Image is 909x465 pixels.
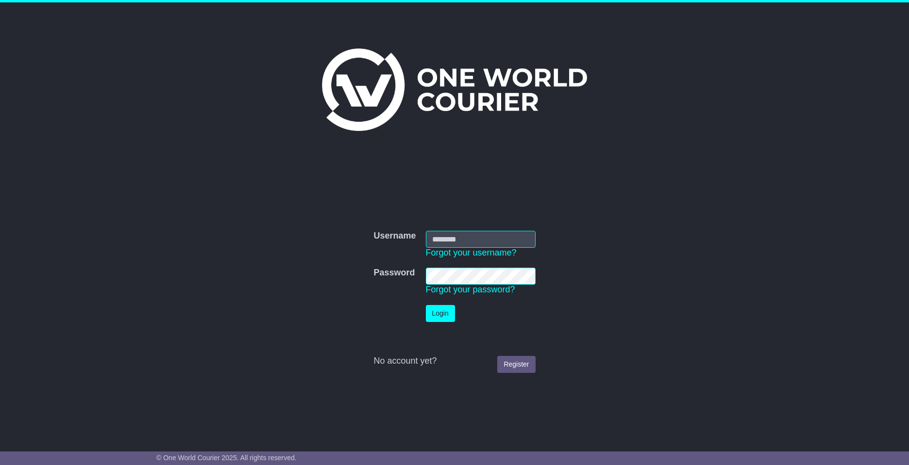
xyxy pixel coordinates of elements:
a: Register [497,356,535,373]
a: Forgot your username? [426,248,517,257]
img: One World [322,48,587,131]
button: Login [426,305,455,322]
a: Forgot your password? [426,285,515,294]
span: © One World Courier 2025. All rights reserved. [156,454,297,462]
label: Username [373,231,416,241]
div: No account yet? [373,356,535,367]
label: Password [373,268,415,278]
